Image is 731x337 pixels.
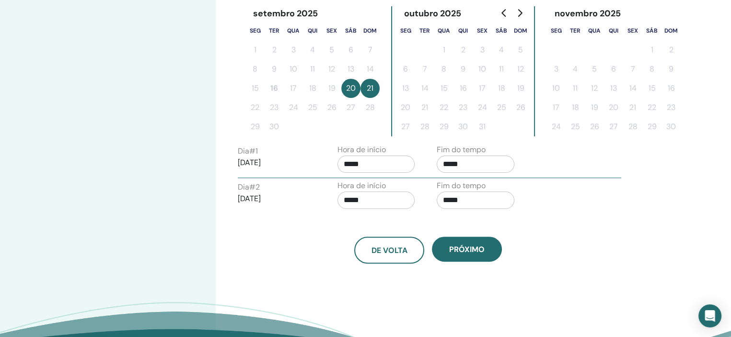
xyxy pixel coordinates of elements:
[566,60,585,79] button: 4
[492,79,511,98] button: 18
[265,98,284,117] button: 23
[341,40,360,60] button: 6
[642,60,661,79] button: 8
[354,237,424,264] button: De volta
[511,21,530,40] th: domingo
[546,117,566,136] button: 24
[511,60,530,79] button: 12
[245,79,265,98] button: 15
[473,40,492,60] button: 3
[360,40,380,60] button: 7
[453,60,473,79] button: 9
[473,60,492,79] button: 10
[415,98,434,117] button: 21
[604,60,623,79] button: 6
[698,304,721,327] div: Open Intercom Messenger
[642,117,661,136] button: 29
[360,21,380,40] th: domingo
[396,79,415,98] button: 13
[661,60,681,79] button: 9
[492,40,511,60] button: 4
[661,98,681,117] button: 23
[434,60,453,79] button: 8
[265,21,284,40] th: terça-feira
[396,6,469,21] div: outubro 2025
[661,40,681,60] button: 2
[284,79,303,98] button: 17
[453,21,473,40] th: quinta-feira
[415,21,434,40] th: terça-feira
[415,79,434,98] button: 14
[585,98,604,117] button: 19
[245,6,326,21] div: setembro 2025
[303,60,322,79] button: 11
[434,79,453,98] button: 15
[322,40,341,60] button: 5
[265,40,284,60] button: 2
[546,6,628,21] div: novembro 2025
[473,79,492,98] button: 17
[566,117,585,136] button: 25
[303,98,322,117] button: 25
[360,98,380,117] button: 28
[396,21,415,40] th: segunda-feira
[661,117,681,136] button: 30
[360,79,380,98] button: 21
[566,79,585,98] button: 11
[303,21,322,40] th: quinta-feira
[453,40,473,60] button: 2
[546,79,566,98] button: 10
[566,98,585,117] button: 18
[473,117,492,136] button: 31
[238,181,260,193] label: Dia # 2
[238,157,315,168] p: [DATE]
[434,40,453,60] button: 1
[449,244,485,254] span: Próximo
[303,79,322,98] button: 18
[623,21,642,40] th: sexta-feira
[434,21,453,40] th: quarta-feira
[341,21,360,40] th: sábado
[245,60,265,79] button: 8
[284,40,303,60] button: 3
[415,117,434,136] button: 28
[337,144,386,156] label: Hora de início
[341,60,360,79] button: 13
[473,98,492,117] button: 24
[492,98,511,117] button: 25
[322,60,341,79] button: 12
[604,117,623,136] button: 27
[546,98,566,117] button: 17
[623,117,642,136] button: 28
[623,79,642,98] button: 14
[265,60,284,79] button: 9
[492,60,511,79] button: 11
[245,98,265,117] button: 22
[511,40,530,60] button: 5
[322,79,341,98] button: 19
[585,117,604,136] button: 26
[642,21,661,40] th: sábado
[322,98,341,117] button: 26
[661,21,681,40] th: domingo
[303,40,322,60] button: 4
[432,237,502,262] button: Próximo
[322,21,341,40] th: sexta-feira
[642,98,661,117] button: 22
[437,180,486,192] label: Fim do tempo
[265,117,284,136] button: 30
[512,3,527,23] button: Go to next month
[546,21,566,40] th: segunda-feira
[604,21,623,40] th: quinta-feira
[473,21,492,40] th: sexta-feira
[284,21,303,40] th: quarta-feira
[437,144,486,156] label: Fim do tempo
[566,21,585,40] th: terça-feira
[341,79,360,98] button: 20
[642,79,661,98] button: 15
[453,117,473,136] button: 30
[497,3,512,23] button: Go to previous month
[511,98,530,117] button: 26
[511,79,530,98] button: 19
[245,21,265,40] th: segunda-feira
